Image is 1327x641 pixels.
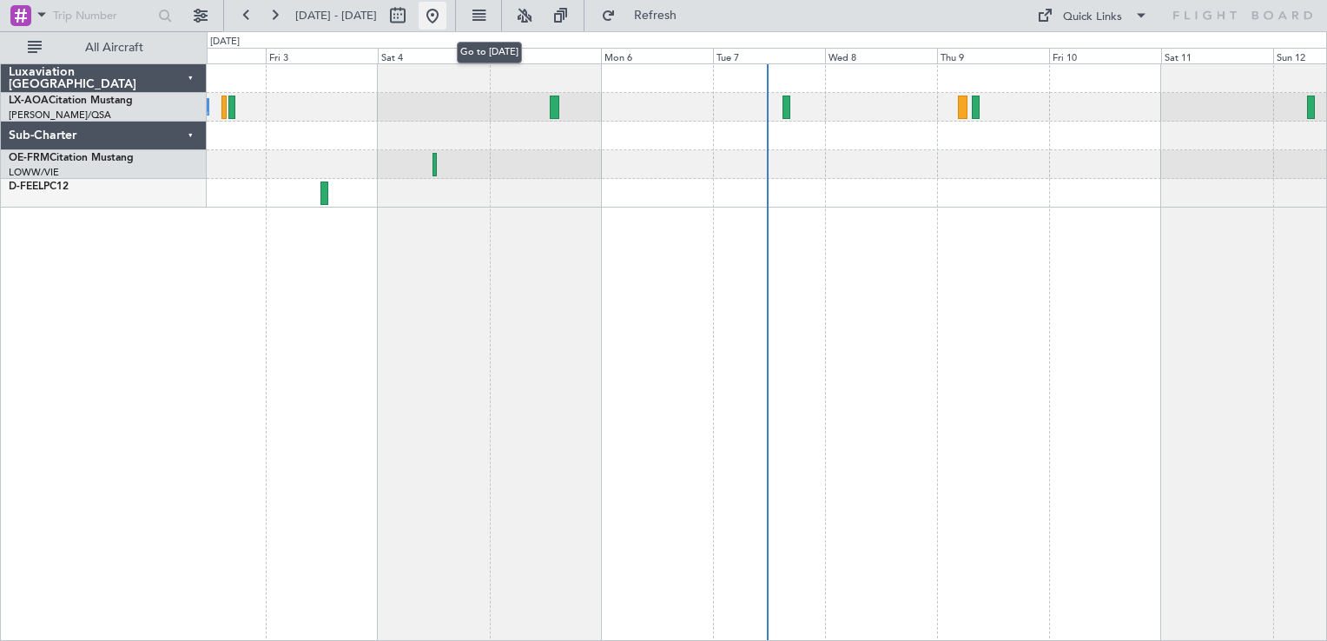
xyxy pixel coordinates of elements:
[210,35,240,50] div: [DATE]
[45,42,183,54] span: All Aircraft
[9,166,59,179] a: LOWW/VIE
[9,96,133,106] a: LX-AOACitation Mustang
[1063,9,1122,26] div: Quick Links
[825,48,937,63] div: Wed 8
[457,42,522,63] div: Go to [DATE]
[9,109,111,122] a: [PERSON_NAME]/QSA
[1161,48,1273,63] div: Sat 11
[154,48,266,63] div: Thu 2
[1028,2,1157,30] button: Quick Links
[593,2,697,30] button: Refresh
[19,34,188,62] button: All Aircraft
[9,182,69,192] a: D-FEELPC12
[619,10,692,22] span: Refresh
[53,3,153,29] input: Trip Number
[295,8,377,23] span: [DATE] - [DATE]
[378,48,490,63] div: Sat 4
[1049,48,1161,63] div: Fri 10
[9,153,134,163] a: OE-FRMCitation Mustang
[937,48,1049,63] div: Thu 9
[713,48,825,63] div: Tue 7
[266,48,378,63] div: Fri 3
[9,182,43,192] span: D-FEEL
[490,48,602,63] div: Sun 5
[601,48,713,63] div: Mon 6
[9,153,50,163] span: OE-FRM
[9,96,49,106] span: LX-AOA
